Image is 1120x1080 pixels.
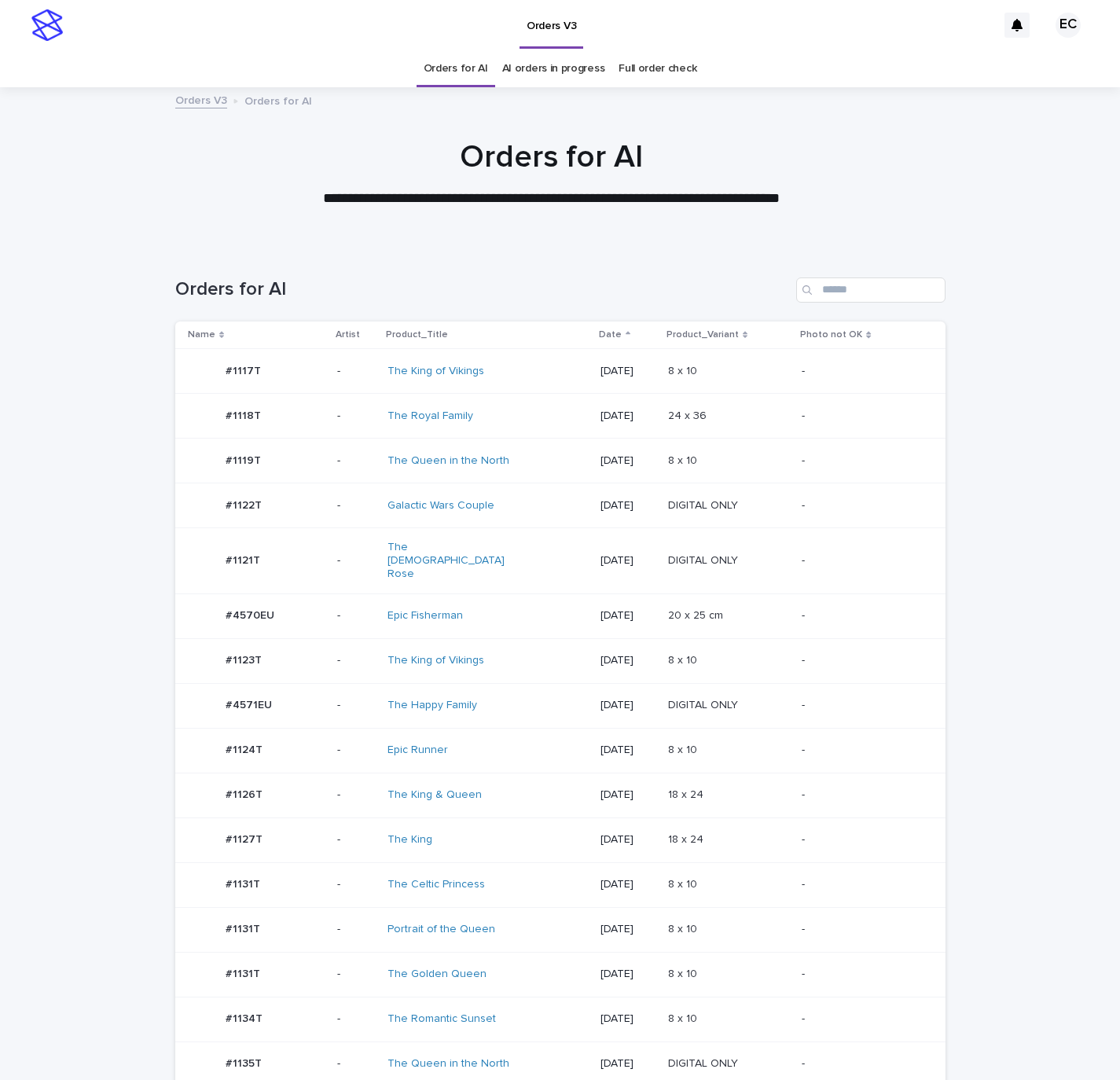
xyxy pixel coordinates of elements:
[337,410,375,423] p: -
[600,833,655,847] p: [DATE]
[337,609,375,623] p: -
[337,1057,375,1071] p: -
[226,496,265,512] p: #1122T
[226,785,266,802] p: #1126T
[668,920,700,936] p: 8 x 10
[424,50,488,87] a: Orders for AI
[668,1009,700,1026] p: 8 x 10
[387,365,484,378] a: The King of Vikings
[668,696,741,712] p: DIGITAL ONLY
[387,1012,496,1026] a: The Romantic Sunset
[600,609,655,623] p: [DATE]
[337,923,375,936] p: -
[175,90,227,108] a: Orders V3
[226,830,266,847] p: #1127T
[802,1012,920,1026] p: -
[802,788,920,802] p: -
[175,278,790,301] h1: Orders for AI
[600,1012,655,1026] p: [DATE]
[600,499,655,512] p: [DATE]
[600,788,655,802] p: [DATE]
[226,606,277,623] p: #4570EU
[336,326,360,343] p: Artist
[600,744,655,757] p: [DATE]
[800,326,862,343] p: Photo not OK
[175,439,946,483] tr: #1119T#1119T -The Queen in the North [DATE]8 x 108 x 10 -
[175,773,946,817] tr: #1126T#1126T -The King & Queen [DATE]18 x 2418 x 24 -
[802,1057,920,1071] p: -
[31,9,63,41] img: stacker-logo-s-only.png
[387,654,484,667] a: The King of Vikings
[337,968,375,981] p: -
[802,609,920,623] p: -
[802,923,920,936] p: -
[175,728,946,773] tr: #1124T#1124T -Epic Runner [DATE]8 x 108 x 10 -
[387,968,487,981] a: The Golden Queen
[175,593,946,638] tr: #4570EU#4570EU -Epic Fisherman [DATE]20 x 25 cm20 x 25 cm -
[175,862,946,907] tr: #1131T#1131T -The Celtic Princess [DATE]8 x 108 x 10 -
[668,651,700,667] p: 8 x 10
[226,1054,265,1071] p: #1135T
[387,878,485,891] a: The Celtic Princess
[600,365,655,378] p: [DATE]
[387,833,432,847] a: The King
[802,499,920,512] p: -
[175,483,946,528] tr: #1122T#1122T -Galactic Wars Couple [DATE]DIGITAL ONLYDIGITAL ONLY -
[226,696,275,712] p: #4571EU
[226,651,265,667] p: #1123T
[387,788,482,802] a: The King & Queen
[175,683,946,728] tr: #4571EU#4571EU -The Happy Family [DATE]DIGITAL ONLYDIGITAL ONLY -
[337,365,375,378] p: -
[802,410,920,423] p: -
[600,923,655,936] p: [DATE]
[337,1012,375,1026] p: -
[668,875,700,891] p: 8 x 10
[802,878,920,891] p: -
[386,326,448,343] p: Product_Title
[599,326,622,343] p: Date
[600,968,655,981] p: [DATE]
[175,394,946,439] tr: #1118T#1118T -The Royal Family [DATE]24 x 3624 x 36 -
[387,699,477,712] a: The Happy Family
[802,554,920,568] p: -
[802,744,920,757] p: -
[600,554,655,568] p: [DATE]
[668,362,700,378] p: 8 x 10
[175,907,946,952] tr: #1131T#1131T -Portrait of the Queen [DATE]8 x 108 x 10 -
[668,1054,741,1071] p: DIGITAL ONLY
[802,454,920,468] p: -
[668,830,707,847] p: 18 x 24
[668,606,726,623] p: 20 x 25 cm
[175,638,946,683] tr: #1123T#1123T -The King of Vikings [DATE]8 x 108 x 10 -
[668,406,710,423] p: 24 x 36
[175,349,946,394] tr: #1117T#1117T -The King of Vikings [DATE]8 x 108 x 10 -
[226,920,263,936] p: #1131T
[226,551,263,568] p: #1121T
[188,326,215,343] p: Name
[337,744,375,757] p: -
[802,968,920,981] p: -
[175,997,946,1041] tr: #1134T#1134T -The Romantic Sunset [DATE]8 x 108 x 10 -
[226,451,264,468] p: #1119T
[226,406,264,423] p: #1118T
[666,326,739,343] p: Product_Variant
[802,365,920,378] p: -
[796,277,946,303] input: Search
[175,528,946,593] tr: #1121T#1121T -The [DEMOGRAPHIC_DATA] Rose [DATE]DIGITAL ONLYDIGITAL ONLY -
[600,1057,655,1071] p: [DATE]
[600,454,655,468] p: [DATE]
[600,654,655,667] p: [DATE]
[502,50,605,87] a: AI orders in progress
[668,551,741,568] p: DIGITAL ONLY
[387,744,448,757] a: Epic Runner
[668,451,700,468] p: 8 x 10
[619,50,696,87] a: Full order check
[802,654,920,667] p: -
[668,496,741,512] p: DIGITAL ONLY
[600,699,655,712] p: [DATE]
[226,740,266,757] p: #1124T
[802,699,920,712] p: -
[337,554,375,568] p: -
[337,699,375,712] p: -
